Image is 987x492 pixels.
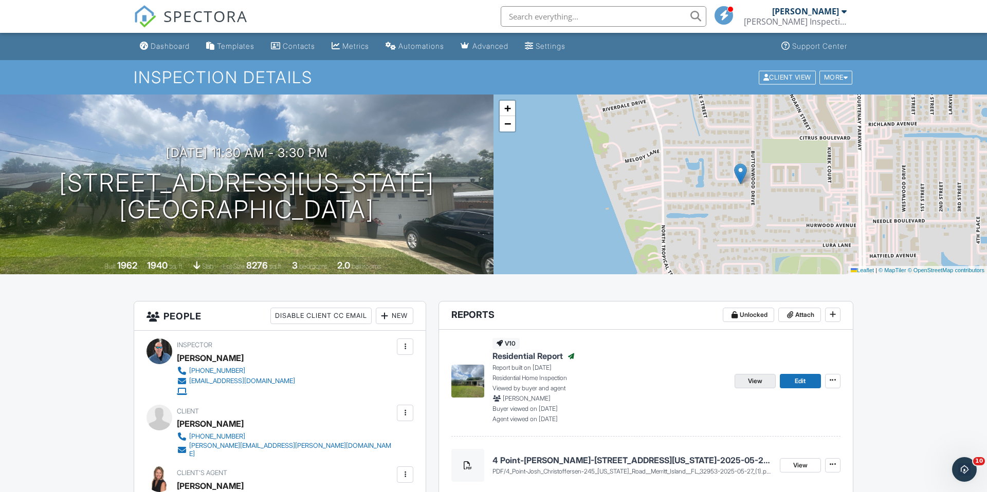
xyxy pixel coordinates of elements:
[177,350,244,366] div: [PERSON_NAME]
[189,432,245,441] div: [PHONE_NUMBER]
[177,469,227,477] span: Client's Agent
[283,42,315,50] div: Contacts
[189,367,245,375] div: [PHONE_NUMBER]
[169,262,184,270] span: sq. ft.
[177,376,295,386] a: [EMAIL_ADDRESS][DOMAIN_NAME]
[177,431,394,442] a: [PHONE_NUMBER]
[908,267,984,273] a: © OpenStreetMap contributors
[267,37,319,56] a: Contacts
[202,262,213,270] span: slab
[521,37,570,56] a: Settings
[472,42,508,50] div: Advanced
[292,260,298,271] div: 3
[104,262,116,270] span: Built
[376,308,413,324] div: New
[851,267,874,273] a: Leaflet
[500,101,515,116] a: Zoom in
[217,42,254,50] div: Templates
[270,308,372,324] div: Disable Client CC Email
[166,146,328,160] h3: [DATE] 11:30 am - 3:30 pm
[177,416,244,431] div: [PERSON_NAME]
[189,377,295,385] div: [EMAIL_ADDRESS][DOMAIN_NAME]
[381,37,448,56] a: Automations (Basic)
[337,260,350,271] div: 2.0
[777,37,851,56] a: Support Center
[327,37,373,56] a: Metrics
[501,6,706,27] input: Search everything...
[134,5,156,28] img: The Best Home Inspection Software - Spectora
[819,70,853,84] div: More
[879,267,906,273] a: © MapTiler
[952,457,977,482] iframe: Intercom live chat
[456,37,513,56] a: Advanced
[758,73,818,81] a: Client View
[223,262,245,270] span: Lot Size
[147,260,168,271] div: 1940
[504,102,511,115] span: +
[500,116,515,131] a: Zoom out
[134,14,248,35] a: SPECTORA
[134,68,853,86] h1: Inspection Details
[759,70,816,84] div: Client View
[875,267,877,273] span: |
[352,262,381,270] span: bathrooms
[342,42,369,50] div: Metrics
[202,37,259,56] a: Templates
[246,260,268,271] div: 8276
[504,117,511,130] span: −
[134,301,426,331] h3: People
[177,442,394,458] a: [PERSON_NAME][EMAIL_ADDRESS][PERSON_NAME][DOMAIN_NAME]
[177,366,295,376] a: [PHONE_NUMBER]
[117,260,137,271] div: 1962
[269,262,282,270] span: sq.ft.
[136,37,194,56] a: Dashboard
[772,6,839,16] div: [PERSON_NAME]
[744,16,847,27] div: Lucas Inspection Services
[177,341,212,349] span: Inspector
[59,169,434,224] h1: [STREET_ADDRESS][US_STATE] [GEOGRAPHIC_DATA]
[398,42,444,50] div: Automations
[189,442,394,458] div: [PERSON_NAME][EMAIL_ADDRESS][PERSON_NAME][DOMAIN_NAME]
[151,42,190,50] div: Dashboard
[163,5,248,27] span: SPECTORA
[536,42,565,50] div: Settings
[792,42,847,50] div: Support Center
[299,262,327,270] span: bedrooms
[973,457,985,465] span: 10
[177,407,199,415] span: Client
[734,163,747,184] img: Marker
